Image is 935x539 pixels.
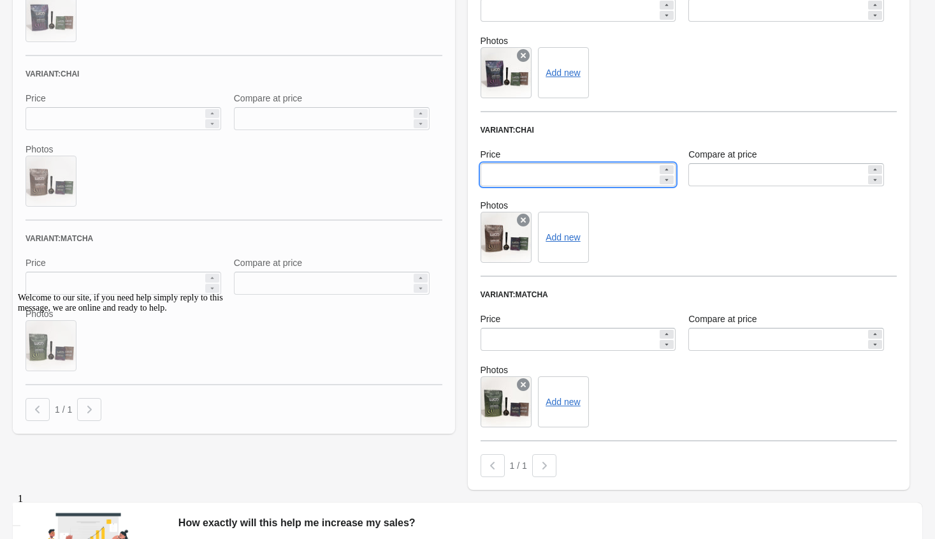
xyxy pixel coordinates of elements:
[5,5,210,25] span: Welcome to our site, if you need help simply reply to this message, we are online and ready to help.
[546,232,580,242] button: Add new
[546,68,580,78] button: Add new
[481,290,897,300] div: Variant: Matcha
[481,148,501,161] label: Price
[481,364,897,376] label: Photos
[688,313,757,325] label: Compare at price
[481,199,897,212] label: Photos
[178,515,910,531] div: How exactly will this help me increase my sales?
[481,125,897,135] div: Variant: Chai
[481,34,897,47] label: Photos
[13,288,242,482] iframe: chat widget
[688,148,757,161] label: Compare at price
[13,488,54,526] iframe: chat widget
[5,5,235,26] div: Welcome to our site, if you need help simply reply to this message, we are online and ready to help.
[510,461,527,471] span: 1 / 1
[481,313,501,325] label: Price
[546,397,580,407] button: Add new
